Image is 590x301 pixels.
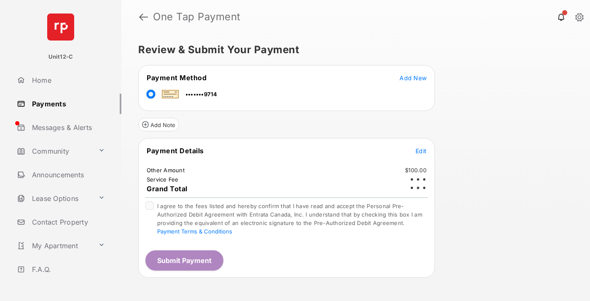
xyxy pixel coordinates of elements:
[147,184,188,193] span: Grand Total
[157,228,232,235] button: I agree to the fees listed and hereby confirm that I have read and accept the Personal Pre-Author...
[13,141,95,161] a: Community
[138,118,179,131] button: Add Note
[416,147,426,155] span: Edit
[400,73,426,82] button: Add New
[416,146,426,155] button: Edit
[47,14,74,41] img: svg+xml;base64,PHN2ZyB4bWxucz0iaHR0cDovL3d3dy53My5vcmcvMjAwMC9zdmciIHdpZHRoPSI2NCIgaGVpZ2h0PSI2NC...
[13,94,121,114] a: Payments
[185,91,217,98] span: •••••••9714
[13,259,121,279] a: F.A.Q.
[13,165,121,185] a: Announcements
[13,188,95,209] a: Lease Options
[157,203,422,235] span: I agree to the fees listed and hereby confirm that I have read and accept the Personal Pre-Author...
[146,176,179,183] td: Service Fee
[147,146,204,155] span: Payment Details
[13,212,121,232] a: Contact Property
[153,12,241,22] strong: One Tap Payment
[147,73,206,82] span: Payment Method
[13,236,95,256] a: My Apartment
[138,45,566,55] h5: Review & Submit Your Payment
[400,74,426,81] span: Add New
[13,70,121,90] a: Home
[13,117,121,138] a: Messages & Alerts
[145,250,223,271] button: Submit Payment
[405,166,427,174] td: $100.00
[146,166,185,174] td: Other Amount
[48,53,73,61] p: Unit12-C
